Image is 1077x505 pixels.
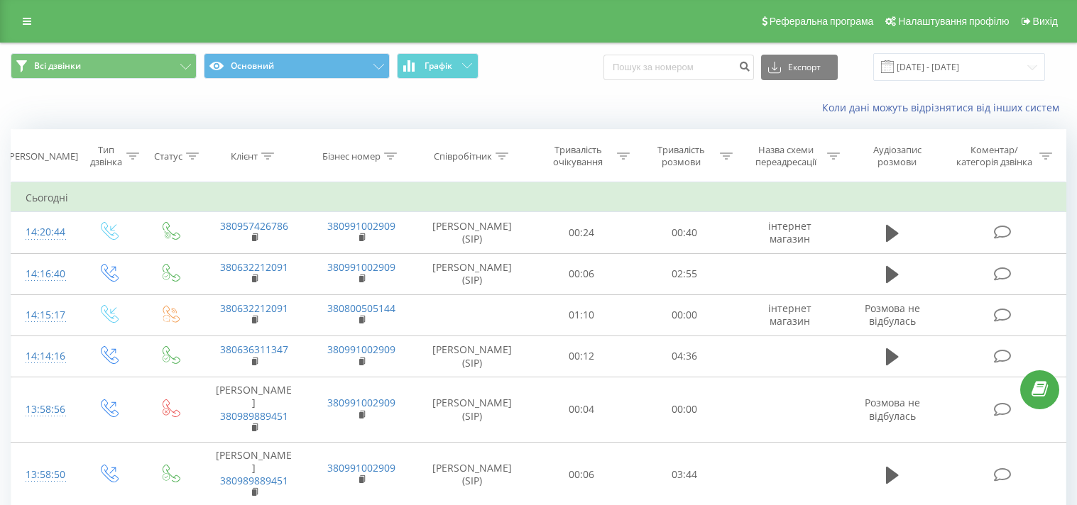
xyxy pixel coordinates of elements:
[633,294,736,335] td: 00:00
[397,53,479,79] button: Графік
[204,53,390,79] button: Основний
[154,150,182,162] div: Статус
[26,301,62,329] div: 14:15:17
[865,301,920,328] span: Розмова не відбулась
[327,260,395,274] a: 380991002909
[327,219,395,233] a: 380991002909
[530,377,633,443] td: 00:04
[646,144,716,168] div: Тривалість розмови
[220,409,288,423] a: 380989889451
[327,396,395,409] a: 380991002909
[220,219,288,233] a: 380957426786
[953,144,1036,168] div: Коментар/категорія дзвінка
[415,335,530,377] td: [PERSON_NAME] (SIP)
[633,212,736,253] td: 00:40
[736,294,843,335] td: інтернет магазин
[34,60,81,72] span: Всі дзвінки
[322,150,381,162] div: Бізнес номер
[11,53,197,79] button: Всі дзвінки
[220,260,288,274] a: 380632212091
[26,461,62,489] div: 13:58:50
[415,253,530,294] td: [PERSON_NAME] (SIP)
[327,461,395,475] a: 380991002909
[89,144,123,168] div: Тип дзвінка
[6,150,78,162] div: [PERSON_NAME]
[543,144,613,168] div: Тривалість очікування
[530,253,633,294] td: 00:06
[1033,16,1058,27] span: Вихід
[530,212,633,253] td: 00:24
[26,218,62,246] div: 14:20:44
[26,260,62,288] div: 14:16:40
[749,144,824,168] div: Назва схеми переадресації
[415,377,530,443] td: [PERSON_NAME] (SIP)
[220,474,288,487] a: 380989889451
[26,396,62,423] div: 13:58:56
[327,343,395,356] a: 380991002909
[633,253,736,294] td: 02:55
[231,150,258,162] div: Клієнт
[761,55,838,80] button: Експорт
[220,301,288,315] a: 380632212091
[865,396,920,422] span: Розмова не відбулась
[425,61,452,71] span: Графік
[633,377,736,443] td: 00:00
[26,343,62,370] div: 14:14:16
[434,150,492,162] div: Співробітник
[770,16,874,27] span: Реферальна програма
[415,212,530,253] td: [PERSON_NAME] (SIP)
[898,16,1009,27] span: Налаштування профілю
[856,144,939,168] div: Аудіозапис розмови
[200,377,307,443] td: [PERSON_NAME]
[220,343,288,356] a: 380636311347
[633,335,736,377] td: 04:36
[327,301,395,315] a: 380800505144
[530,335,633,377] td: 00:12
[736,212,843,253] td: інтернет магазин
[822,101,1066,114] a: Коли дані можуть відрізнятися вiд інших систем
[530,294,633,335] td: 01:10
[11,184,1066,212] td: Сьогодні
[603,55,754,80] input: Пошук за номером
